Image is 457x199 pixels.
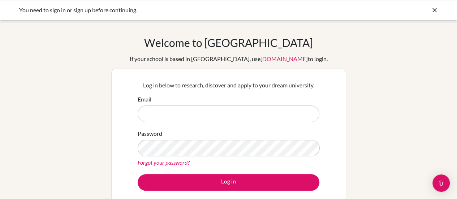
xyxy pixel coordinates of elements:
label: Password [138,129,162,138]
div: You need to sign in or sign up before continuing. [19,6,330,14]
p: Log in below to research, discover and apply to your dream university. [138,81,319,90]
h1: Welcome to [GEOGRAPHIC_DATA] [144,36,313,49]
div: If your school is based in [GEOGRAPHIC_DATA], use to login. [130,55,328,63]
label: Email [138,95,151,104]
div: Open Intercom Messenger [432,174,450,192]
a: Forgot your password? [138,159,190,166]
a: [DOMAIN_NAME] [260,55,308,62]
button: Log in [138,174,319,191]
